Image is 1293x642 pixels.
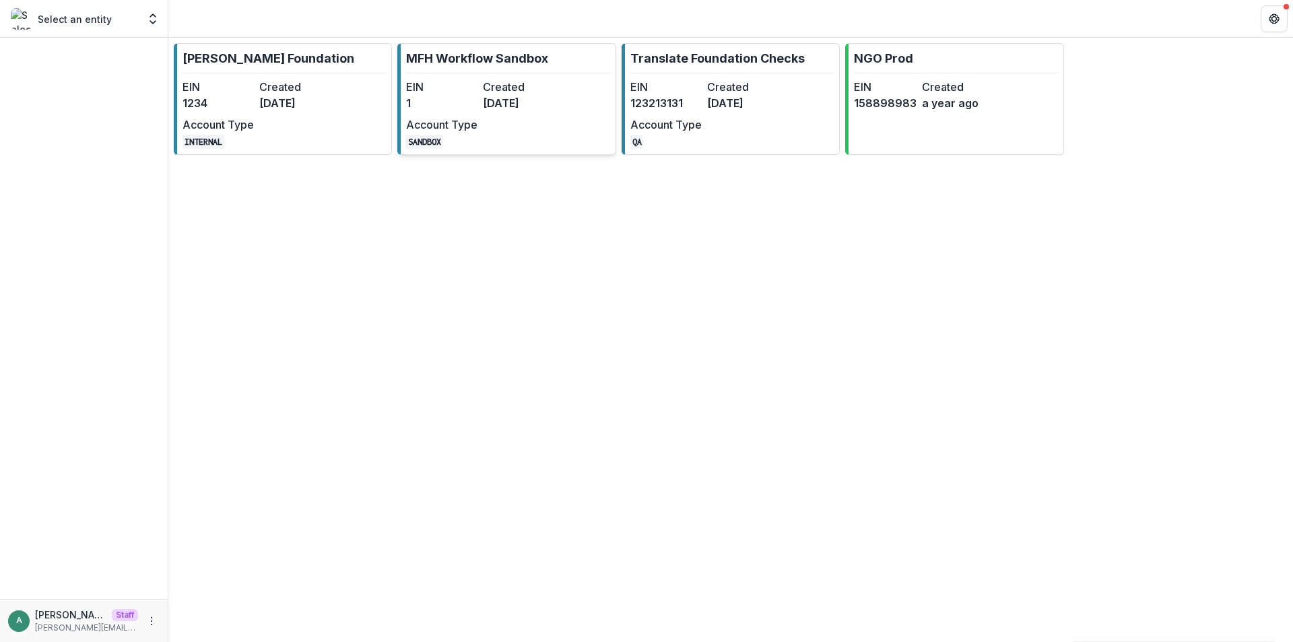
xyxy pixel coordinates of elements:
p: MFH Workflow Sandbox [406,49,548,67]
dd: 158898983 [854,95,917,111]
button: Get Help [1261,5,1288,32]
p: [PERSON_NAME][EMAIL_ADDRESS][DOMAIN_NAME] [35,622,138,634]
dd: 1234 [183,95,254,111]
dd: 123213131 [630,95,702,111]
dd: [DATE] [707,95,778,111]
dt: EIN [406,79,477,95]
p: NGO Prod [854,49,913,67]
p: Translate Foundation Checks [630,49,805,67]
dt: Created [259,79,331,95]
dt: Created [707,79,778,95]
p: [PERSON_NAME] Foundation [183,49,354,67]
img: Select an entity [11,8,32,30]
dd: 1 [406,95,477,111]
dt: Created [483,79,554,95]
dt: Account Type [406,117,477,133]
dd: [DATE] [259,95,331,111]
dt: EIN [854,79,917,95]
p: [PERSON_NAME][EMAIL_ADDRESS][DOMAIN_NAME] [35,608,106,622]
dd: a year ago [922,95,985,111]
dd: [DATE] [483,95,554,111]
code: SANDBOX [406,135,443,149]
code: QA [630,135,644,149]
button: More [143,613,160,629]
div: anveet@trytemelio.com [16,616,22,625]
p: Staff [112,609,138,621]
dt: EIN [630,79,702,95]
button: Open entity switcher [143,5,162,32]
a: NGO ProdEIN158898983Createda year ago [845,43,1063,155]
dt: Account Type [183,117,254,133]
code: INTERNAL [183,135,224,149]
a: [PERSON_NAME] FoundationEIN1234Created[DATE]Account TypeINTERNAL [174,43,392,155]
a: MFH Workflow SandboxEIN1Created[DATE]Account TypeSANDBOX [397,43,616,155]
p: Select an entity [38,12,112,26]
dt: EIN [183,79,254,95]
a: Translate Foundation ChecksEIN123213131Created[DATE]Account TypeQA [622,43,840,155]
dt: Created [922,79,985,95]
dt: Account Type [630,117,702,133]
